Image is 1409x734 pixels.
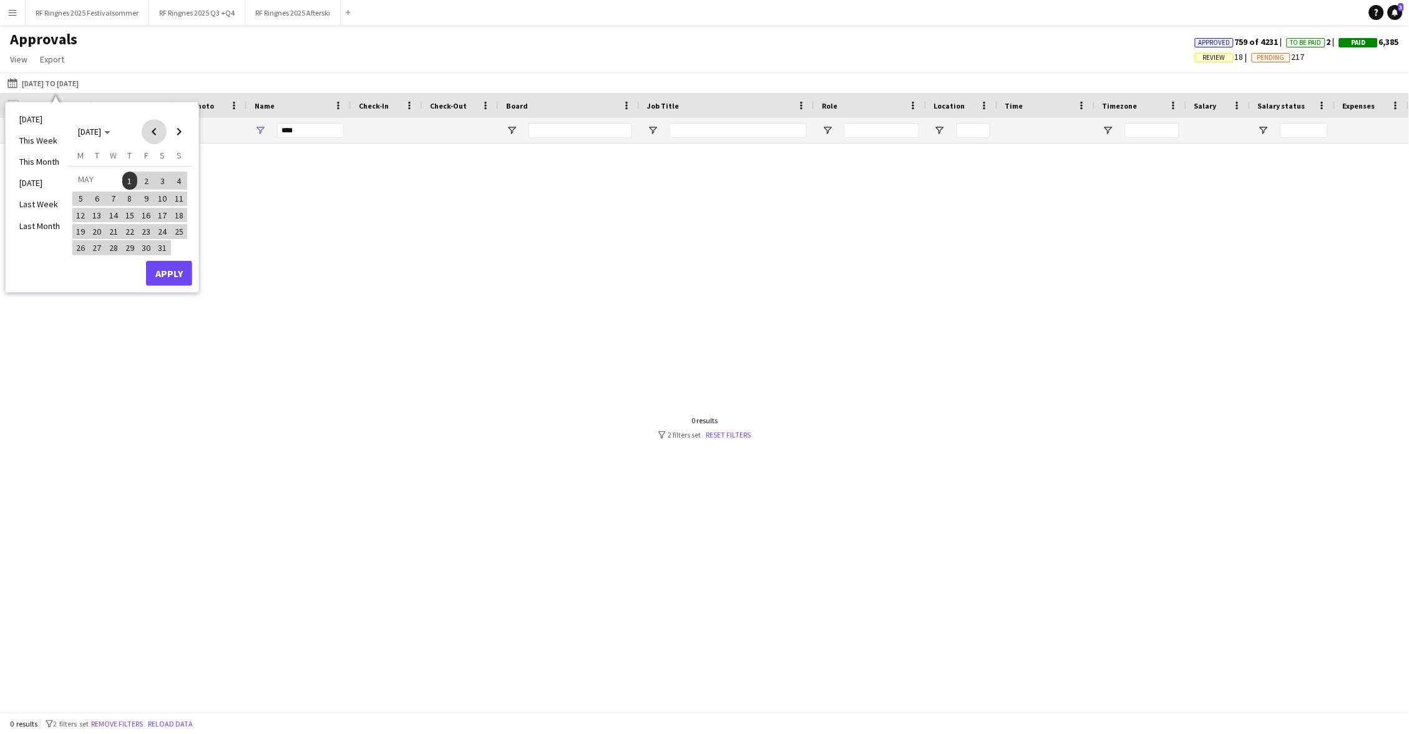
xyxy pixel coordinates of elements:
span: 24 [155,224,170,239]
button: Open Filter Menu [934,125,945,136]
button: Choose month and year [73,120,115,143]
button: RF Ringnes 2025 Festivalsommer [26,1,149,25]
span: 9 [139,192,154,207]
button: 26-05-2025 [72,240,89,256]
button: 31-05-2025 [154,240,170,256]
span: 2 [139,172,154,189]
button: Previous month [142,119,167,144]
span: 30 [139,240,154,255]
span: Approved [1199,39,1231,47]
button: 22-05-2025 [122,223,138,240]
li: Last Week [12,193,67,215]
span: 11 [172,192,187,207]
span: Location [934,101,965,110]
button: 28-05-2025 [105,240,122,256]
span: Job Title [647,101,679,110]
span: Paid [1352,39,1366,47]
td: MAY [72,171,122,190]
span: 15 [122,208,137,223]
button: RF Ringnes 2025 Afterski [245,1,341,25]
button: 08-05-2025 [122,190,138,207]
span: 18 [1195,51,1252,62]
span: Salary [1194,101,1217,110]
button: Open Filter Menu [822,125,833,136]
span: Role [822,101,837,110]
li: This Week [12,130,67,151]
button: 18-05-2025 [171,207,187,223]
span: 28 [106,240,121,255]
span: Expenses [1343,101,1375,110]
button: 27-05-2025 [89,240,105,256]
div: 2 filters set [658,430,751,439]
input: Location Filter Input [957,123,990,138]
button: 06-05-2025 [89,190,105,207]
span: Name [255,101,275,110]
a: Export [35,51,69,67]
span: Export [40,54,64,65]
li: [DATE] [12,109,67,130]
li: Last Month [12,215,67,237]
span: W [110,150,117,161]
button: Apply [146,261,192,286]
button: 03-05-2025 [154,171,170,190]
input: Job Title Filter Input [670,123,807,138]
button: 10-05-2025 [154,190,170,207]
span: Workforce ID [26,101,72,110]
span: 4 [172,172,187,189]
span: 19 [73,224,88,239]
button: Next month [167,119,192,144]
input: Board Filter Input [529,123,632,138]
span: Pending [1257,54,1285,62]
button: 29-05-2025 [122,240,138,256]
span: 16 [139,208,154,223]
span: 14 [106,208,121,223]
span: Check-In [359,101,389,110]
button: 16-05-2025 [138,207,154,223]
button: 13-05-2025 [89,207,105,223]
span: 3 [1398,3,1404,11]
span: Board [506,101,528,110]
a: View [5,51,32,67]
a: 3 [1388,5,1403,20]
button: 02-05-2025 [138,171,154,190]
input: Role Filter Input [844,123,919,138]
span: 27 [90,240,105,255]
span: 29 [122,240,137,255]
button: Open Filter Menu [255,125,266,136]
button: 05-05-2025 [72,190,89,207]
span: M [77,150,84,161]
button: 15-05-2025 [122,207,138,223]
span: 3 [155,172,170,189]
span: 5 [73,192,88,207]
span: T [127,150,132,161]
span: 8 [122,192,137,207]
span: 759 of 4231 [1195,36,1287,47]
span: Date [111,101,129,110]
button: 01-05-2025 [122,171,138,190]
span: Timezone [1103,101,1138,110]
span: Time [1005,101,1023,110]
span: 23 [139,224,154,239]
button: Open Filter Menu [506,125,517,136]
span: [DATE] [78,126,101,137]
span: Photo [193,101,214,110]
button: 20-05-2025 [89,223,105,240]
span: S [160,150,165,161]
span: 26 [73,240,88,255]
span: 1 [122,172,137,189]
span: 18 [172,208,187,223]
span: 2 [1287,36,1339,47]
button: 07-05-2025 [105,190,122,207]
span: 7 [106,192,121,207]
button: 17-05-2025 [154,207,170,223]
button: Open Filter Menu [1103,125,1114,136]
span: 25 [172,224,187,239]
button: 21-05-2025 [105,223,122,240]
button: 11-05-2025 [171,190,187,207]
span: F [144,150,149,161]
span: 2 filters set [53,719,89,728]
span: 6,385 [1339,36,1399,47]
li: [DATE] [12,172,67,193]
button: 04-05-2025 [171,171,187,190]
input: Column with Header Selection [7,100,19,112]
